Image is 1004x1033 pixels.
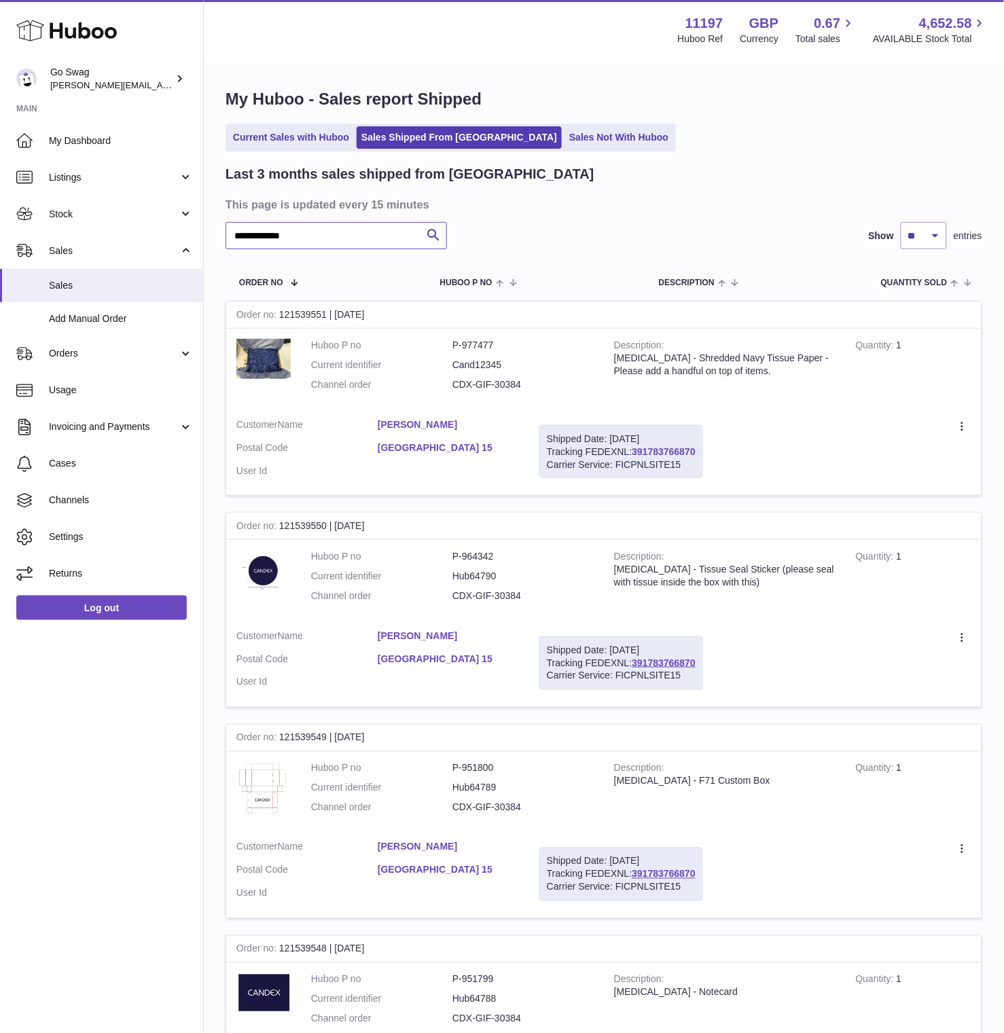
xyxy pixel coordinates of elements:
[49,420,179,433] span: Invoicing and Payments
[236,676,378,689] dt: User Id
[452,801,594,814] dd: CDX-GIF-30384
[311,590,452,602] dt: Channel order
[236,550,291,595] img: 1710171761.png
[49,530,193,543] span: Settings
[311,359,452,371] dt: Current identifier
[236,520,279,534] strong: Order no
[236,441,378,458] dt: Postal Code
[49,244,179,257] span: Sales
[378,653,519,666] a: [GEOGRAPHIC_DATA] 15
[49,208,179,221] span: Stock
[236,630,378,646] dt: Name
[226,165,594,183] h2: Last 3 months sales shipped from [GEOGRAPHIC_DATA]
[236,841,378,857] dt: Name
[614,352,836,378] div: [MEDICAL_DATA] - Shredded Navy Tissue Paper - Please add a handful on top of items.
[226,88,982,110] h1: My Huboo - Sales report Shipped
[16,69,37,89] img: leigh@goswag.com
[452,590,594,602] dd: CDX-GIF-30384
[236,339,291,379] img: 1712924257.png
[226,302,982,329] div: 121539551 | [DATE]
[378,630,519,642] a: [PERSON_NAME]
[919,14,972,33] span: 4,652.58
[311,801,452,814] dt: Channel order
[954,230,982,242] span: entries
[614,551,664,565] strong: Description
[678,33,723,46] div: Huboo Ref
[614,775,836,788] div: [MEDICAL_DATA] - F71 Custom Box
[814,14,841,33] span: 0.67
[856,551,897,565] strong: Quantity
[452,570,594,583] dd: Hub64790
[614,563,836,589] div: [MEDICAL_DATA] - Tissue Seal Sticker (please seal with tissue inside the box with this)
[357,126,562,149] a: Sales Shipped From [GEOGRAPHIC_DATA]
[311,762,452,775] dt: Huboo P no
[236,418,378,435] dt: Name
[440,278,492,287] span: Huboo P no
[311,570,452,583] dt: Current identifier
[547,433,696,446] div: Shipped Date: [DATE]
[856,974,897,988] strong: Quantity
[873,14,988,46] a: 4,652.58 AVAILABLE Stock Total
[881,278,948,287] span: Quantity Sold
[452,973,594,986] dd: P-951799
[452,378,594,391] dd: CDX-GIF-30384
[49,384,193,397] span: Usage
[49,171,179,184] span: Listings
[539,848,703,901] div: Tracking FEDEXNL:
[311,973,452,986] dt: Huboo P no
[49,134,193,147] span: My Dashboard
[632,657,696,668] a: 391783766870
[452,550,594,563] dd: P-964342
[452,1013,594,1026] dd: CDX-GIF-30384
[236,630,278,641] span: Customer
[564,126,673,149] a: Sales Not With Huboo
[547,644,696,657] div: Shipped Date: [DATE]
[50,66,173,92] div: Go Swag
[49,312,193,325] span: Add Manual Order
[846,752,982,831] td: 1
[749,14,778,33] strong: GBP
[539,636,703,690] div: Tracking FEDEXNL:
[452,339,594,352] dd: P-977477
[236,973,291,1013] img: 111971708436038.png
[311,378,452,391] dt: Channel order
[685,14,723,33] strong: 11197
[49,279,193,292] span: Sales
[226,936,982,963] div: 121539548 | [DATE]
[49,494,193,507] span: Channels
[452,782,594,795] dd: Hub64789
[50,79,272,90] span: [PERSON_NAME][EMAIL_ADDRESS][DOMAIN_NAME]
[614,340,664,354] strong: Description
[236,465,378,477] dt: User Id
[795,33,856,46] span: Total sales
[311,550,452,563] dt: Huboo P no
[856,340,897,354] strong: Quantity
[846,329,982,408] td: 1
[452,993,594,1006] dd: Hub64788
[49,347,179,360] span: Orders
[795,14,856,46] a: 0.67 Total sales
[236,309,279,323] strong: Order no
[49,567,193,580] span: Returns
[236,419,278,430] span: Customer
[311,339,452,352] dt: Huboo P no
[856,763,897,777] strong: Quantity
[226,725,982,752] div: 121539549 | [DATE]
[614,974,664,988] strong: Description
[236,943,279,958] strong: Order no
[452,359,594,371] dd: Cand12345
[873,33,988,46] span: AVAILABLE Stock Total
[378,441,519,454] a: [GEOGRAPHIC_DATA] 15
[236,864,378,880] dt: Postal Code
[378,864,519,877] a: [GEOGRAPHIC_DATA] 15
[16,596,187,620] a: Log out
[632,446,696,457] a: 391783766870
[659,278,715,287] span: Description
[311,782,452,795] dt: Current identifier
[311,993,452,1006] dt: Current identifier
[239,278,283,287] span: Order No
[236,841,278,852] span: Customer
[452,762,594,775] dd: P-951800
[740,33,779,46] div: Currency
[226,513,982,540] div: 121539550 | [DATE]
